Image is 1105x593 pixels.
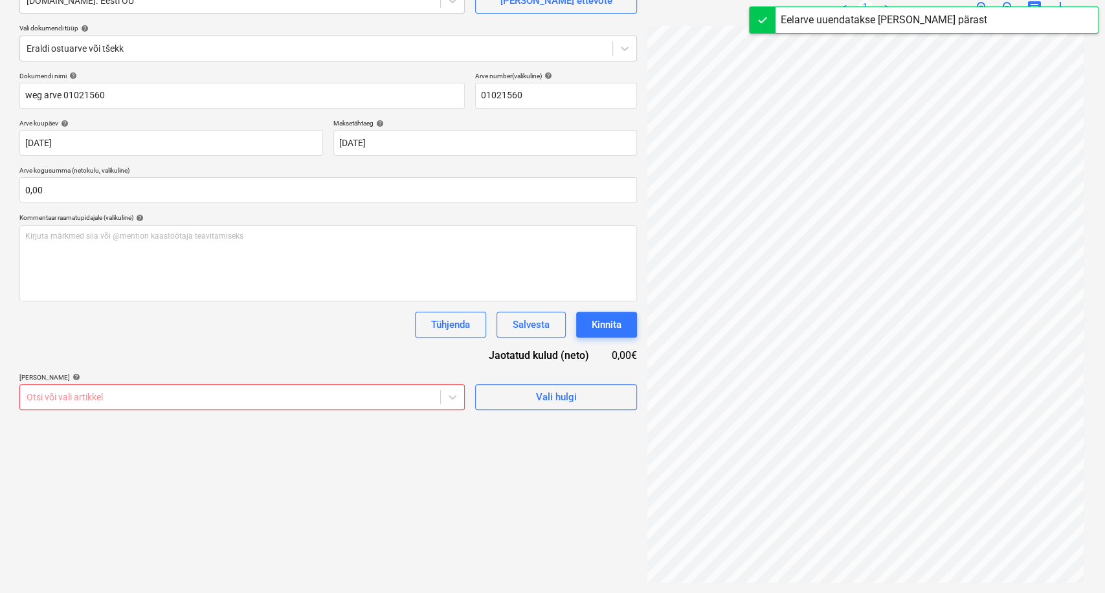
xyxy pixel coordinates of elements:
div: Kommentaar raamatupidajale (valikuline) [19,213,637,222]
div: Eelarve uuendatakse [PERSON_NAME] pärast [781,12,987,28]
button: Salvesta [497,312,566,338]
div: Dokumendi nimi [19,72,465,80]
div: Maksetähtaeg [333,119,637,127]
div: 0,00€ [610,348,637,363]
span: help [133,214,144,222]
button: Kinnita [576,312,637,338]
span: help [542,72,552,80]
span: help [78,25,89,32]
div: Kinnita [592,316,621,333]
div: Vali dokumendi tüüp [19,24,637,32]
div: Arve number (valikuline) [475,72,637,80]
span: help [58,120,69,127]
div: Vali hulgi [536,389,577,405]
input: Dokumendi nimi [19,83,465,109]
input: Arve kogusumma (netokulu, valikuline) [19,177,637,203]
div: Salvesta [513,316,550,333]
input: Arve number [475,83,637,109]
div: Jaotatud kulud (neto) [469,348,610,363]
input: Tähtaega pole määratud [333,130,637,156]
p: Arve kogusumma (netokulu, valikuline) [19,166,637,177]
button: Vali hulgi [475,384,637,410]
button: Tühjenda [415,312,486,338]
div: [PERSON_NAME] [19,373,465,382]
span: help [70,373,80,381]
span: help [374,120,384,127]
div: Arve kuupäev [19,119,323,127]
div: Tühjenda [431,316,470,333]
input: Arve kuupäeva pole määratud. [19,130,323,156]
span: help [67,72,77,80]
